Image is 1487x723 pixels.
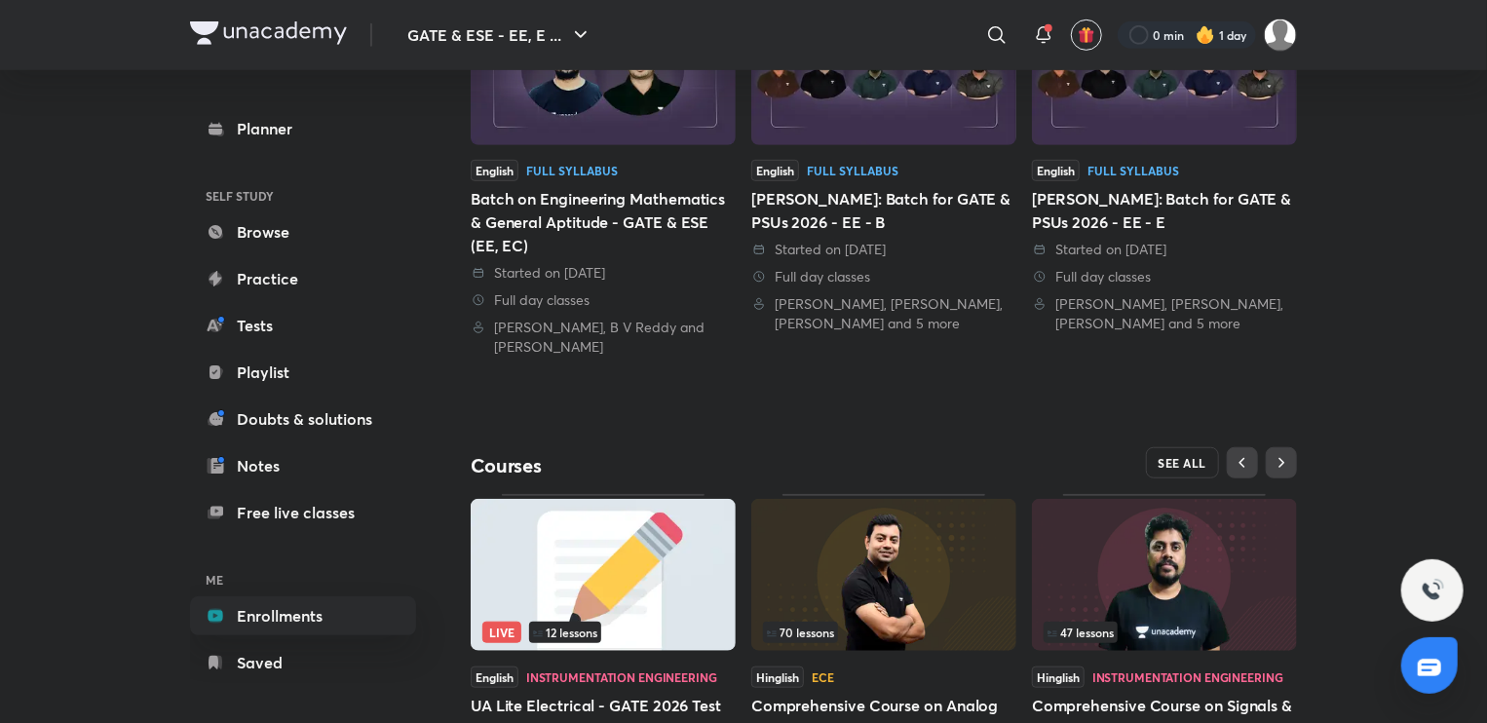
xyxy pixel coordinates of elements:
[190,21,347,50] a: Company Logo
[471,666,518,688] span: English
[751,240,1016,259] div: Started on 21 Jul 2024
[190,643,416,682] a: Saved
[1264,19,1297,52] img: Ayush
[1032,666,1085,688] span: Hinglish
[471,290,736,310] div: Full day classes
[190,400,416,438] a: Doubts & solutions
[526,165,618,176] div: Full Syllabus
[190,493,416,532] a: Free live classes
[1032,267,1297,286] div: Full day classes
[1087,165,1179,176] div: Full Syllabus
[1044,622,1285,643] div: infocontainer
[471,499,736,651] img: Thumbnail
[807,165,898,176] div: Full Syllabus
[190,596,416,635] a: Enrollments
[1032,160,1080,181] span: English
[533,627,597,638] span: 12 lessons
[763,622,1005,643] div: infosection
[1196,25,1215,45] img: streak
[482,622,724,643] div: infosection
[1044,622,1285,643] div: left
[471,318,736,357] div: Saurabh Thakur, B V Reddy and Mayank Sahu
[1078,26,1095,44] img: avatar
[482,622,724,643] div: infocontainer
[190,563,416,596] h6: ME
[767,627,834,638] span: 70 lessons
[190,179,416,212] h6: SELF STUDY
[751,160,799,181] span: English
[190,446,416,485] a: Notes
[190,353,416,392] a: Playlist
[1092,671,1283,683] div: Instrumentation Engineering
[751,294,1016,333] div: Manoj Singh Chauhan, Vishal Soni, Shishir Kumar Das and 5 more
[1421,579,1444,602] img: ttu
[1159,456,1207,470] span: SEE ALL
[471,187,736,257] div: Batch on Engineering Mathematics & General Aptitude - GATE & ESE (EE, EC)
[763,622,1005,643] div: left
[1032,240,1297,259] div: Started on 11 Oct 2024
[1146,447,1220,478] button: SEE ALL
[1032,187,1297,234] div: [PERSON_NAME]: Batch for GATE & PSUs 2026 - EE - E
[1048,627,1114,638] span: 47 lessons
[482,622,521,643] span: Live
[482,622,724,643] div: left
[1071,19,1102,51] button: avatar
[1032,294,1297,333] div: Manoj Singh Chauhan, Vishal Soni, Shishir Kumar Das and 5 more
[751,267,1016,286] div: Full day classes
[190,212,416,251] a: Browse
[751,499,1016,651] img: Thumbnail
[471,160,518,181] span: English
[190,109,416,148] a: Planner
[190,21,347,45] img: Company Logo
[471,453,884,478] h4: Courses
[751,666,804,688] span: Hinglish
[526,671,717,683] div: Instrumentation Engineering
[763,622,1005,643] div: infocontainer
[1044,622,1285,643] div: infosection
[396,16,604,55] button: GATE & ESE - EE, E ...
[1032,499,1297,651] img: Thumbnail
[190,259,416,298] a: Practice
[190,306,416,345] a: Tests
[751,187,1016,234] div: [PERSON_NAME]: Batch for GATE & PSUs 2026 - EE - B
[471,263,736,283] div: Started on 19 Feb 2023
[812,671,834,683] div: ECE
